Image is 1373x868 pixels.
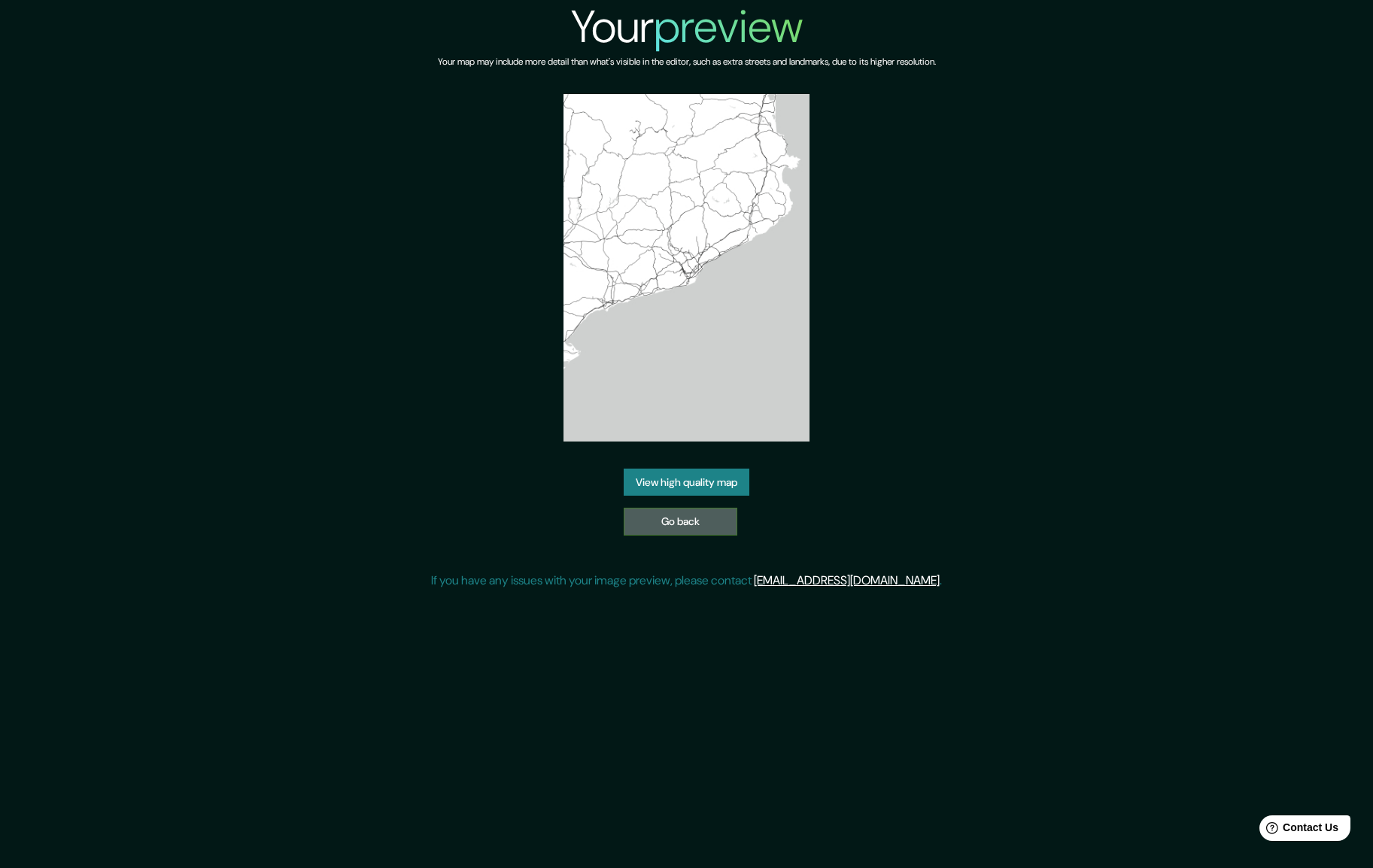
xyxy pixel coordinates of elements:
img: created-map-preview [563,94,810,442]
a: [EMAIL_ADDRESS][DOMAIN_NAME] [754,572,940,588]
iframe: Help widget launcher [1239,809,1356,851]
a: Go back [624,508,737,536]
p: If you have any issues with your image preview, please contact . [431,572,942,590]
a: View high quality map [624,469,749,496]
h6: Your map may include more detail than what's visible in the editor, such as extra streets and lan... [438,54,936,70]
